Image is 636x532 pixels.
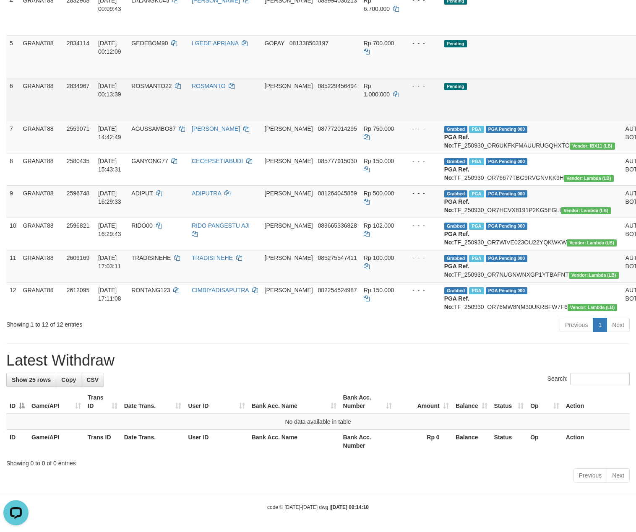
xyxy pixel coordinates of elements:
span: Grabbed [444,223,468,230]
span: Marked by bgndedek [469,287,484,294]
span: Vendor URL: https://dashboard.q2checkout.com/secure [564,175,614,182]
td: GRANAT88 [20,282,63,314]
span: PGA Pending [486,158,528,165]
a: CECEPSETIABUDI [192,158,243,164]
b: PGA Ref. No: [444,295,469,310]
span: PGA Pending [486,190,528,197]
th: Op: activate to sort column ascending [527,390,562,414]
th: ID [6,430,28,454]
a: I GEDE APRIANA [192,40,238,47]
td: 6 [6,78,20,121]
span: 2612095 [67,287,90,293]
span: GEDEBOM90 [131,40,168,47]
th: Bank Acc. Name [248,430,340,454]
td: TF_250930_OR7WIVE023OU22YQKWKW [441,218,622,250]
span: PGA Pending [486,223,528,230]
small: code © [DATE]-[DATE] dwg | [267,504,369,510]
span: GOPAY [265,40,284,47]
th: Bank Acc. Number [340,430,396,454]
td: 11 [6,250,20,282]
span: [DATE] 15:43:31 [98,158,121,173]
a: RIDO PANGESTU AJI [192,222,250,229]
span: Vendor URL: https://dashboard.q2checkout.com/secure [567,239,617,247]
span: [DATE] 00:12:09 [98,40,121,55]
td: 5 [6,35,20,78]
td: TF_250930_OR7HCVX8191P2KG5EGLI [441,185,622,218]
span: Show 25 rows [12,376,51,383]
span: [PERSON_NAME] [265,287,313,293]
span: Marked by bgndedek [469,255,484,262]
span: Vendor URL: https://dashboard.q2checkout.com/secure [570,143,615,150]
strong: [DATE] 00:14:10 [331,504,369,510]
span: Rp 150.000 [364,158,394,164]
th: Trans ID: activate to sort column ascending [84,390,120,414]
span: 2596821 [67,222,90,229]
th: Game/API: activate to sort column ascending [28,390,84,414]
span: Copy 081264045859 to clipboard [318,190,357,197]
span: RONTANG123 [131,287,170,293]
span: Marked by bgndedek [469,223,484,230]
td: TF_250930_OR7NUGNWNXGP1YTBAFNT [441,250,622,282]
span: AGUSSAMBO87 [131,125,176,132]
th: Balance: activate to sort column ascending [452,390,491,414]
th: Game/API [28,430,84,454]
td: No data available in table [6,414,630,430]
label: Search: [547,373,630,385]
span: Copy 082254524987 to clipboard [318,287,357,293]
td: GRANAT88 [20,121,63,153]
th: Bank Acc. Number: activate to sort column ascending [340,390,396,414]
td: GRANAT88 [20,153,63,185]
th: Action [563,390,630,414]
span: Marked by bgndedek [469,158,484,165]
a: Previous [573,468,607,483]
th: ID: activate to sort column descending [6,390,28,414]
span: 2580435 [67,158,90,164]
th: Date Trans. [121,430,185,454]
span: Rp 100.000 [364,254,394,261]
span: 2834967 [67,83,90,89]
th: User ID [185,430,248,454]
span: [PERSON_NAME] [265,83,313,89]
span: Rp 500.000 [364,190,394,197]
td: 10 [6,218,20,250]
th: User ID: activate to sort column ascending [185,390,248,414]
span: Vendor URL: https://dashboard.q2checkout.com/secure [569,272,619,279]
span: Copy 085229456494 to clipboard [318,83,357,89]
td: GRANAT88 [20,185,63,218]
div: - - - [406,286,438,294]
span: 2596748 [67,190,90,197]
span: ADIPUT [131,190,153,197]
th: Balance [452,430,491,454]
td: TF_250930_OR76677TBG9RVGNVKK9H [441,153,622,185]
div: - - - [406,254,438,262]
span: [PERSON_NAME] [265,190,313,197]
span: Grabbed [444,190,468,197]
input: Search: [570,373,630,385]
span: 2559071 [67,125,90,132]
span: ROSMANTO22 [131,83,172,89]
h1: Latest Withdraw [6,352,630,369]
a: TRADISI NEHE [192,254,233,261]
th: Op [527,430,562,454]
div: Showing 1 to 12 of 12 entries [6,317,259,329]
div: - - - [406,189,438,197]
a: Show 25 rows [6,373,56,387]
span: [DATE] 17:03:11 [98,254,121,270]
a: Next [607,318,630,332]
span: Copy 085777915030 to clipboard [318,158,357,164]
div: - - - [406,82,438,90]
a: ADIPUTRA [192,190,221,197]
span: [DATE] 16:29:43 [98,222,121,237]
div: - - - [406,157,438,165]
span: Copy 081338503197 to clipboard [289,40,328,47]
td: 8 [6,153,20,185]
a: CIMBIYADISAPUTRA [192,287,249,293]
span: Rp 150.000 [364,287,394,293]
div: - - - [406,125,438,133]
span: [PERSON_NAME] [265,222,313,229]
td: 7 [6,121,20,153]
td: 9 [6,185,20,218]
span: Pending [444,40,467,47]
span: Copy 089665336828 to clipboard [318,222,357,229]
b: PGA Ref. No: [444,198,469,213]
